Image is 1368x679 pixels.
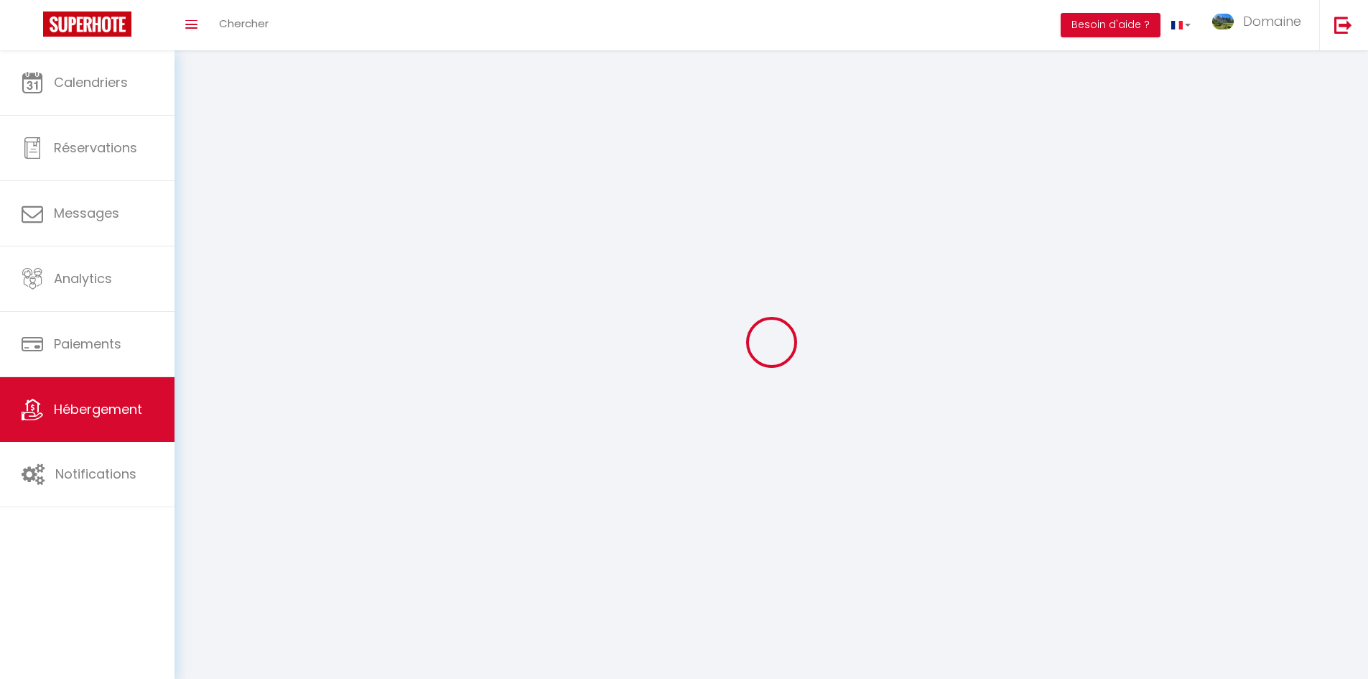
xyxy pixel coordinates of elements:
span: Chercher [219,16,269,31]
span: Messages [54,204,119,222]
span: Réservations [54,139,137,157]
span: Analytics [54,269,112,287]
span: Calendriers [54,73,128,91]
span: Paiements [54,335,121,353]
button: Besoin d'aide ? [1061,13,1160,37]
span: Notifications [55,465,136,483]
img: logout [1334,16,1352,34]
img: Super Booking [43,11,131,37]
span: Hébergement [54,400,142,418]
img: ... [1212,14,1234,30]
span: Domaine [1243,12,1301,30]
